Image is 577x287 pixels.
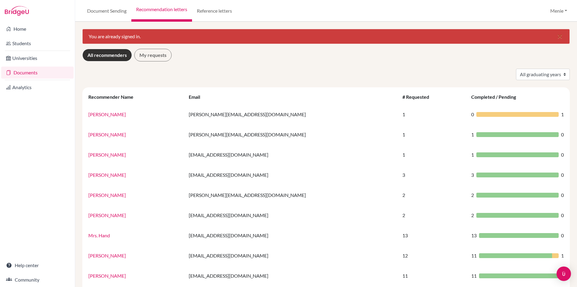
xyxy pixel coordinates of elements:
[399,205,468,225] td: 2
[1,52,74,64] a: Universities
[399,165,468,185] td: 3
[399,124,468,145] td: 1
[185,145,399,165] td: [EMAIL_ADDRESS][DOMAIN_NAME]
[399,145,468,165] td: 1
[185,165,399,185] td: [EMAIL_ADDRESS][DOMAIN_NAME]
[134,49,172,61] a: My requests
[88,212,126,218] a: [PERSON_NAME]
[402,94,435,100] div: # Requested
[1,274,74,286] a: Community
[82,49,132,61] a: All recommenders
[185,266,399,286] td: [EMAIL_ADDRESS][DOMAIN_NAME]
[189,94,206,100] div: Email
[185,185,399,205] td: [PERSON_NAME][EMAIL_ADDRESS][DOMAIN_NAME]
[1,23,74,35] a: Home
[399,245,468,266] td: 12
[82,29,570,44] div: You are already signed in.
[548,5,570,17] button: Menie
[561,131,564,138] span: 0
[471,192,474,199] span: 2
[88,132,126,137] a: [PERSON_NAME]
[561,212,564,219] span: 0
[561,192,564,199] span: 0
[185,225,399,245] td: [EMAIL_ADDRESS][DOMAIN_NAME]
[471,151,474,158] span: 1
[88,172,126,178] a: [PERSON_NAME]
[185,104,399,124] td: [PERSON_NAME][EMAIL_ADDRESS][DOMAIN_NAME]
[471,212,474,219] span: 2
[561,171,564,179] span: 0
[471,111,474,118] span: 0
[561,111,564,118] span: 1
[88,273,126,279] a: [PERSON_NAME]
[471,94,522,100] div: Completed / Pending
[399,266,468,286] td: 11
[471,272,477,279] span: 11
[88,232,110,238] a: Mrs. Hand
[1,67,74,79] a: Documents
[561,252,564,259] span: 1
[399,104,468,124] td: 1
[1,259,74,271] a: Help center
[399,225,468,245] td: 13
[1,37,74,49] a: Students
[561,151,564,158] span: 0
[471,252,477,259] span: 11
[185,205,399,225] td: [EMAIL_ADDRESS][DOMAIN_NAME]
[399,185,468,205] td: 2
[88,94,139,100] div: Recommender Name
[557,267,571,281] div: Open Intercom Messenger
[88,192,126,198] a: [PERSON_NAME]
[88,152,126,158] a: [PERSON_NAME]
[88,253,126,258] a: [PERSON_NAME]
[471,171,474,179] span: 3
[185,245,399,266] td: [EMAIL_ADDRESS][DOMAIN_NAME]
[5,6,29,16] img: Bridge-U
[471,131,474,138] span: 1
[550,29,569,44] button: Close
[471,232,477,239] span: 13
[88,111,126,117] a: [PERSON_NAME]
[561,232,564,239] span: 0
[556,33,563,40] i: close
[185,124,399,145] td: [PERSON_NAME][EMAIL_ADDRESS][DOMAIN_NAME]
[1,81,74,93] a: Analytics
